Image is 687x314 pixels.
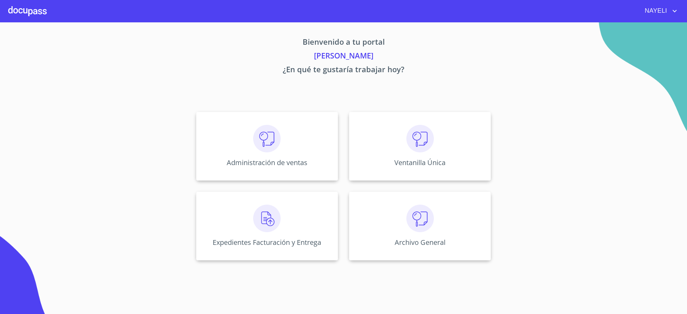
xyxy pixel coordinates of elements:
img: carga.png [253,205,281,232]
p: Ventanilla Única [394,158,446,167]
p: Bienvenido a tu portal [132,36,555,50]
img: consulta.png [253,125,281,152]
img: consulta.png [406,125,434,152]
p: Archivo General [395,238,446,247]
p: Administración de ventas [227,158,307,167]
button: account of current user [640,6,679,17]
p: [PERSON_NAME] [132,50,555,64]
p: ¿En qué te gustaría trabajar hoy? [132,64,555,77]
img: consulta.png [406,205,434,232]
p: Expedientes Facturación y Entrega [213,238,321,247]
span: NAYELI [640,6,671,17]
